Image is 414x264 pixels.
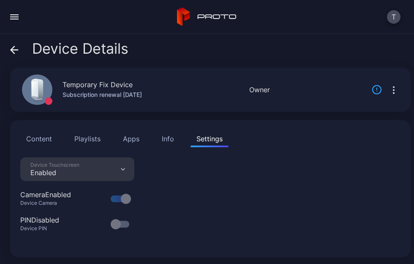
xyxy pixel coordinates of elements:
div: Device PIN [20,225,69,232]
button: Apps [117,130,145,147]
div: Temporary Fix Device [63,80,133,90]
div: Camera Enabled [20,190,71,200]
div: Owner [249,85,270,95]
div: PIN Disabled [20,215,59,225]
span: Device Details [32,41,128,57]
button: Content [20,130,58,147]
button: Settings [191,130,229,147]
button: Playlists [68,130,106,147]
div: Enabled [30,168,79,177]
div: Settings [196,134,223,144]
button: T [387,10,400,24]
div: Info [162,134,174,144]
button: Device TouchscreenEnabled [20,157,134,181]
button: Info [156,130,180,147]
div: Device Camera [20,200,81,206]
div: Device Touchscreen [30,162,79,168]
div: Subscription renewal [DATE] [63,90,142,100]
